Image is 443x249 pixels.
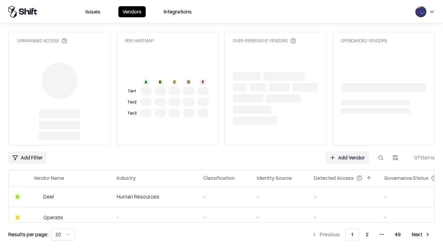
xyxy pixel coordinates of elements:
div: Detected Access [314,174,354,182]
button: Integrations [160,6,196,17]
div: Governance Status [384,174,428,182]
p: Results per page: [8,231,48,238]
div: - [314,193,373,200]
button: 2 [360,228,374,241]
img: Deel [34,193,40,200]
div: Deel [43,193,54,200]
button: Issues [81,6,105,17]
div: - [314,214,373,221]
div: Identity Source [257,174,292,182]
div: B [157,79,163,85]
div: Over-Permissive Vendors [233,38,296,44]
img: Operatix [34,214,40,221]
div: Tier 3 [126,110,137,116]
div: Human Resources [117,193,192,200]
div: Vendor Name [34,174,64,182]
div: - [117,214,192,221]
div: - [203,193,246,200]
button: Next [408,228,435,241]
div: Operatix [43,214,63,221]
div: Unmanaged Access [17,38,67,44]
div: B [14,193,21,200]
div: 971 items [407,154,435,161]
div: Tier 1 [126,88,137,94]
div: Offboarded Vendors [341,38,387,44]
div: F [200,79,206,85]
button: Add Filter [8,151,47,164]
div: - [203,214,246,221]
nav: pagination [307,228,435,241]
button: 49 [389,228,406,241]
div: - [257,193,303,200]
div: D [186,79,191,85]
div: Risk Heatmap [125,38,153,44]
a: Add Vendor [326,151,369,164]
div: - [257,214,303,221]
div: Classification [203,174,235,182]
div: A [143,79,149,85]
button: Vendors [118,6,146,17]
div: Industry [117,174,136,182]
button: 1 [345,228,359,241]
div: C [14,214,21,221]
div: Tier 2 [126,99,137,105]
div: C [172,79,177,85]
